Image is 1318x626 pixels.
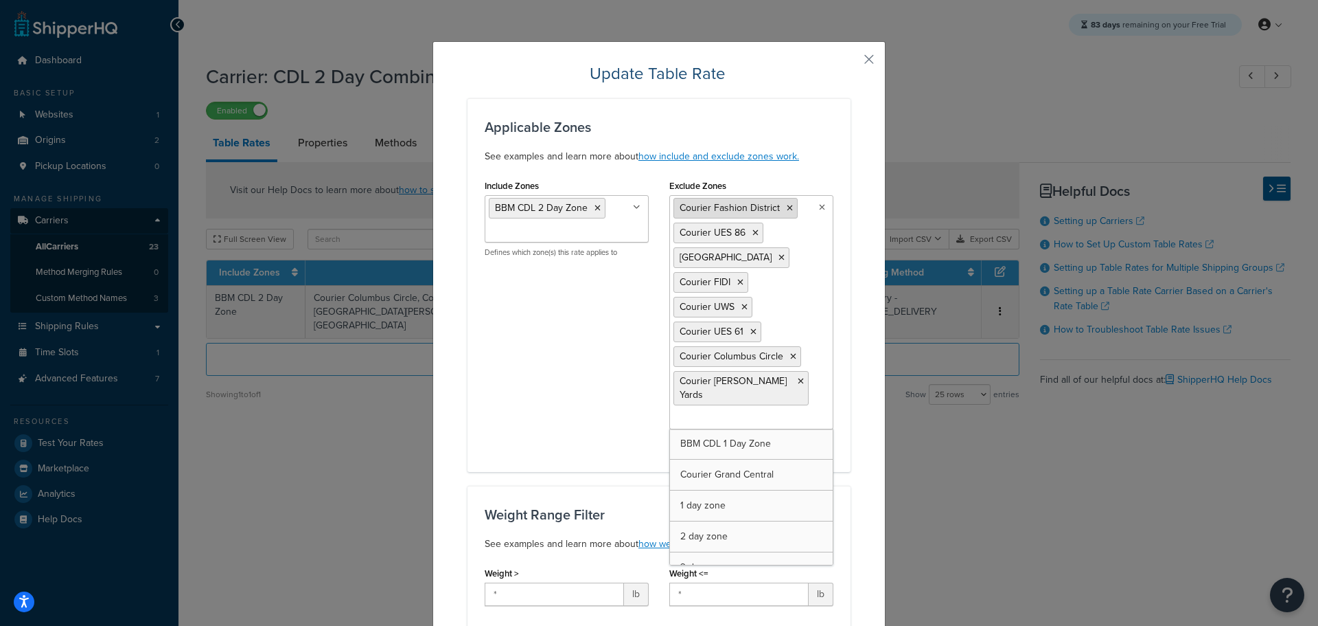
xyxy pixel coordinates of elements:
span: lb [624,583,649,606]
a: 1 day zone [670,491,833,521]
span: Courier UES 61 [680,324,743,339]
a: Courier Grand Central [670,460,833,490]
a: how weight and price filters work. [638,537,781,551]
a: how include and exclude zones work. [638,149,799,164]
span: BBM CDL 2 Day Zone [495,201,588,215]
p: See examples and learn more about [485,148,833,165]
label: Exclude Zones [669,181,726,191]
a: BBM CDL 1 Day Zone [670,429,833,459]
span: Courier FIDI [680,275,730,289]
span: 1 day zone [680,498,726,513]
span: 3 day zone [680,560,728,574]
label: Weight > [485,568,519,579]
h3: Weight Range Filter [485,507,833,522]
p: Defines which zone(s) this rate applies to [485,247,649,258]
span: Courier UES 86 [680,225,745,240]
span: Courier Fashion District [680,201,780,215]
span: [GEOGRAPHIC_DATA] [680,250,772,265]
p: See examples and learn more about [485,536,833,552]
span: Courier Columbus Circle [680,349,783,364]
h3: Applicable Zones [485,120,833,135]
label: Weight <= [669,568,708,579]
span: Courier UWS [680,300,735,314]
span: BBM CDL 1 Day Zone [680,436,771,451]
h2: Update Table Rate [467,63,851,85]
span: 2 day zone [680,529,728,544]
span: Courier [PERSON_NAME] Yards [680,374,787,402]
span: Courier Grand Central [680,467,774,482]
span: lb [809,583,833,606]
a: 3 day zone [670,552,833,583]
label: Include Zones [485,181,539,191]
a: 2 day zone [670,522,833,552]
